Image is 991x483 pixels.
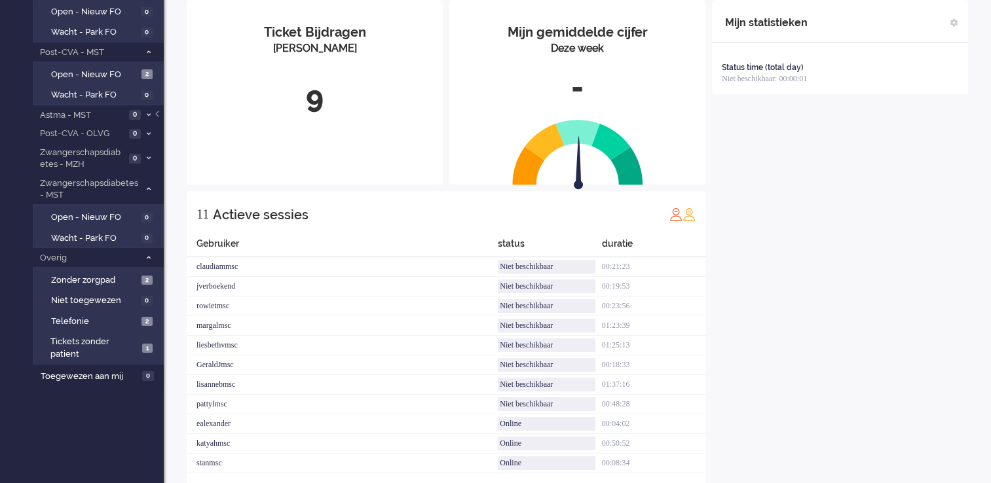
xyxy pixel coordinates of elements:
[602,454,705,473] div: 00:08:34
[187,296,498,316] div: rowietmsc
[196,41,433,56] div: [PERSON_NAME]
[669,207,682,221] img: profile_red.svg
[602,336,705,355] div: 01:25:13
[38,24,162,39] a: Wacht - Park FO 0
[38,147,125,171] span: Zwangerschapsdiabetes - MZH
[498,378,595,391] div: Niet beschikbaar
[213,202,309,228] div: Actieve sessies
[187,434,498,454] div: katyahmsc
[141,234,153,243] span: 0
[51,315,138,328] span: Telefonie
[38,46,140,59] span: Post-CVA - MST
[498,338,595,352] div: Niet beschikbaar
[722,62,804,73] div: Status time (total day)
[38,334,162,360] a: Tickets zonder patient 1
[51,232,138,245] span: Wacht - Park FO
[38,209,162,224] a: Open - Nieuw FO 0
[602,355,705,375] div: 00:18:33
[196,23,433,42] div: Ticket Bijdragen
[459,41,696,56] div: Deze week
[142,344,153,353] span: 1
[602,296,705,316] div: 00:23:56
[51,211,138,224] span: Open - Nieuw FO
[196,201,209,227] div: 11
[51,274,138,287] span: Zonder zorgpad
[550,136,607,192] img: arrow.svg
[187,257,498,277] div: claudiammsc
[187,237,498,257] div: Gebruiker
[187,414,498,434] div: ealexander
[498,319,595,332] div: Niet beschikbaar
[602,395,705,414] div: 00:48:28
[498,456,595,470] div: Online
[187,316,498,336] div: margalmsc
[38,368,164,383] a: Toegewezen aan mij 0
[602,257,705,277] div: 00:21:23
[129,110,141,120] span: 0
[141,27,153,37] span: 0
[498,417,595,431] div: Online
[51,295,138,307] span: Niet toegewezen
[512,119,643,185] img: semi_circle.svg
[141,276,153,285] span: 2
[602,237,705,257] div: duratie
[38,4,162,18] a: Open - Nieuw FO 0
[38,87,162,101] a: Wacht - Park FO 0
[602,375,705,395] div: 01:37:16
[141,213,153,223] span: 0
[38,313,162,328] a: Telefonie 2
[498,237,601,257] div: status
[459,23,696,42] div: Mijn gemiddelde cijfer
[51,69,138,81] span: Open - Nieuw FO
[187,454,498,473] div: stanmsc
[51,6,138,18] span: Open - Nieuw FO
[141,7,153,17] span: 0
[141,296,153,306] span: 0
[722,74,807,83] span: Niet beschikbaar: 00:00:01
[38,293,162,307] a: Niet toegewezen 0
[498,299,595,313] div: Niet beschikbaar
[725,10,808,36] div: Mijn statistieken
[129,154,141,164] span: 0
[602,434,705,454] div: 00:50:52
[38,67,162,81] a: Open - Nieuw FO 2
[38,252,140,264] span: Overig
[498,397,595,411] div: Niet beschikbaar
[196,76,433,119] div: 9
[51,89,138,101] span: Wacht - Park FO
[38,272,162,287] a: Zonder zorgpad 2
[187,277,498,296] div: jverboekend
[38,128,125,140] span: Post-CVA - OLVG
[187,355,498,375] div: GeraldJmsc
[602,414,705,434] div: 00:04:02
[682,207,696,221] img: profile_orange.svg
[187,375,498,395] div: lisannebmsc
[602,316,705,336] div: 01:23:39
[142,371,154,381] span: 0
[498,358,595,372] div: Niet beschikbaar
[50,336,138,360] span: Tickets zonder patient
[129,129,141,139] span: 0
[51,26,138,39] span: Wacht - Park FO
[602,277,705,296] div: 00:19:53
[38,230,162,245] a: Wacht - Park FO 0
[41,370,138,383] span: Toegewezen aan mij
[141,90,153,100] span: 0
[38,177,140,202] span: Zwangerschapsdiabetes - MST
[141,69,153,79] span: 2
[498,260,595,274] div: Niet beschikbaar
[498,437,595,450] div: Online
[187,395,498,414] div: pattylmsc
[187,336,498,355] div: liesbethvmsc
[498,279,595,293] div: Niet beschikbaar
[459,66,696,109] div: -
[38,109,125,122] span: Astma - MST
[141,317,153,327] span: 2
